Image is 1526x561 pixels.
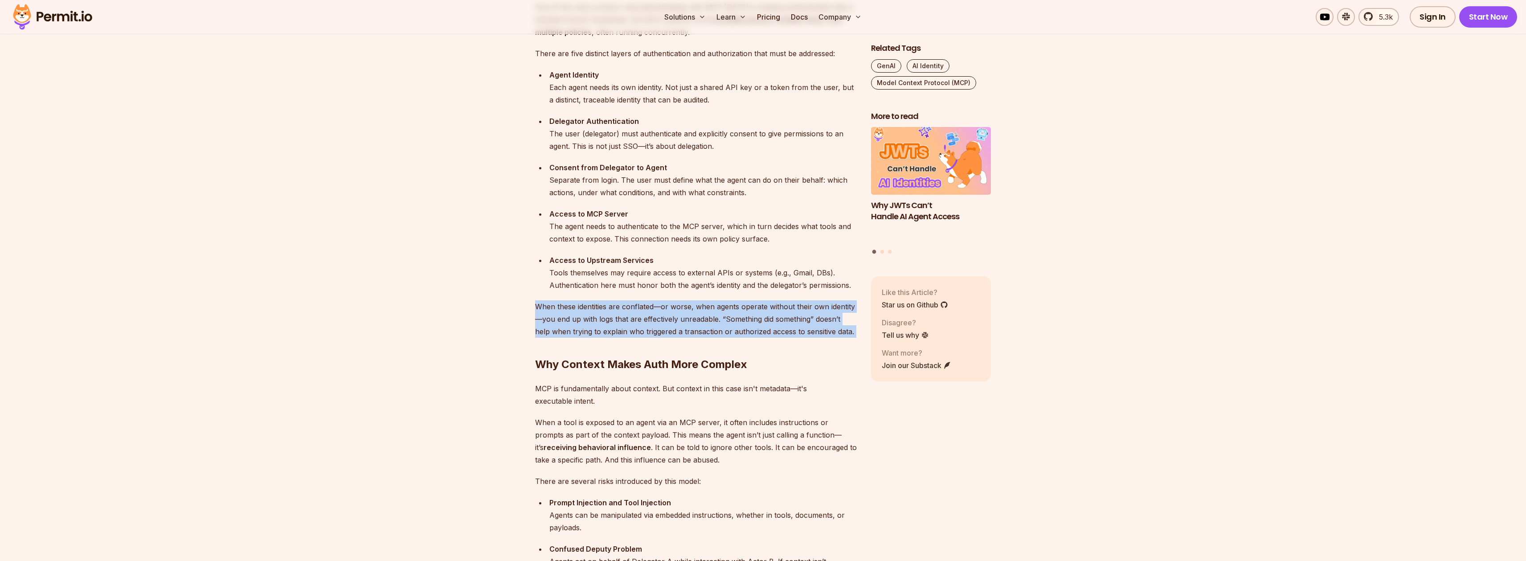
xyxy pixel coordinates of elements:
[753,8,784,26] a: Pricing
[549,256,654,265] strong: Access to Upstream Services
[871,59,901,73] a: GenAI
[549,115,857,152] div: The user (delegator) must authenticate and explicitly consent to give permissions to an agent. Th...
[549,70,599,79] strong: Agent Identity
[549,496,857,534] div: Agents can be manipulated via embedded instructions, whether in tools, documents, or payloads.
[549,254,857,291] div: Tools themselves may require access to external APIs or systems (e.g., Gmail, DBs). Authenticatio...
[549,163,667,172] strong: Consent from Delegator to Agent
[535,15,842,37] strong: multiple parties, multiple flows, and multiple policies
[549,117,639,126] strong: Delegator Authentication
[549,498,671,507] strong: Prompt Injection and Tool Injection
[871,127,991,245] li: 1 of 3
[549,545,642,553] strong: Confused Deputy Problem
[535,300,857,338] p: When these identities are conflated—or worse, when agents operate without their own identity—you ...
[544,443,651,452] strong: receiving behavioral influence
[871,127,991,255] div: Posts
[1459,6,1518,28] a: Start Now
[882,299,948,310] a: Star us on Github
[880,250,884,254] button: Go to slide 2
[1410,6,1456,28] a: Sign In
[907,59,949,73] a: AI Identity
[872,250,876,254] button: Go to slide 1
[549,69,857,106] div: Each agent needs its own identity. Not just a shared API key or a token from the user, but a dist...
[9,2,96,32] img: Permit logo
[871,200,991,222] h3: Why JWTs Can’t Handle AI Agent Access
[535,382,857,407] p: MCP is fundamentally about context. But context in this case isn't metadata—it's executable intent.
[882,348,951,358] p: Want more?
[871,43,991,54] h2: Related Tags
[871,127,991,245] a: Why JWTs Can’t Handle AI Agent AccessWhy JWTs Can’t Handle AI Agent Access
[888,250,892,254] button: Go to slide 3
[661,8,709,26] button: Solutions
[787,8,811,26] a: Docs
[535,475,857,487] p: There are several risks introduced by this model:
[535,322,857,372] h2: Why Context Makes Auth More Complex
[549,209,628,218] strong: Access to MCP Server
[871,111,991,122] h2: More to read
[549,208,857,245] div: The agent needs to authenticate to the MCP server, which in turn decides what tools and context t...
[882,317,929,328] p: Disagree?
[882,360,951,371] a: Join our Substack
[815,8,865,26] button: Company
[882,330,929,340] a: Tell us why
[871,76,976,90] a: Model Context Protocol (MCP)
[535,47,857,60] p: There are five distinct layers of authentication and authorization that must be addressed:
[535,416,857,466] p: When a tool is exposed to an agent via an MCP server, it often includes instructions or prompts a...
[549,161,857,199] div: Separate from login. The user must define what the agent can do on their behalf: which actions, u...
[882,287,948,298] p: Like this Article?
[1358,8,1399,26] a: 5.3k
[713,8,750,26] button: Learn
[871,127,991,195] img: Why JWTs Can’t Handle AI Agent Access
[1374,12,1393,22] span: 5.3k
